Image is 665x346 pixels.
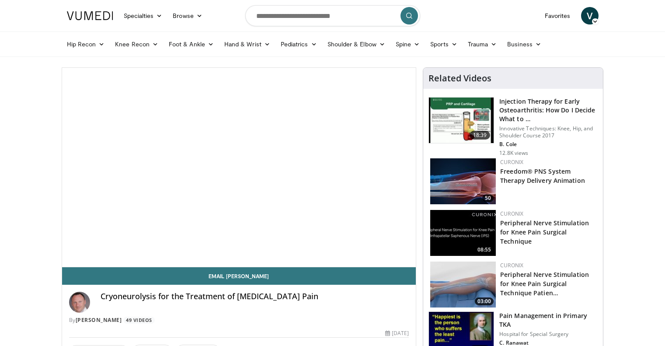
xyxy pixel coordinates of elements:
[110,35,164,53] a: Knee Recon
[500,210,523,217] a: Curonix
[62,35,110,53] a: Hip Recon
[499,150,528,157] p: 12.8K views
[101,292,409,301] h4: Cryoneurolysis for the Treatment of [MEDICAL_DATA] Pain
[62,267,416,285] a: Email [PERSON_NAME]
[499,331,598,338] p: Hospital for Special Surgery
[475,297,494,305] span: 03:00
[275,35,322,53] a: Pediatrics
[118,7,168,24] a: Specialties
[499,125,598,139] p: Innovative Techniques: Knee, Hip, and Shoulder Course 2017
[500,219,589,245] a: Peripheral Nerve Stimulation for Knee Pain Surgical Technique
[69,316,409,324] div: By
[164,35,219,53] a: Foot & Ankle
[430,158,496,204] a: 50
[430,262,496,308] a: 03:00
[499,311,598,329] h3: Pain Management in Primary TKA
[430,262,496,308] img: e3d02f9f-91b5-468a-9326-dd15e523d2f2.150x105_q85_crop-smart_upscale.jpg
[385,329,409,337] div: [DATE]
[245,5,420,26] input: Search topics, interventions
[463,35,502,53] a: Trauma
[581,7,599,24] a: V
[430,210,496,256] img: 5533325e-ad2b-4571-99ce-f5ffe9164c38.150x105_q85_crop-smart_upscale.jpg
[470,131,491,140] span: 18:39
[500,158,523,166] a: Curonix
[430,158,496,204] img: daebadec-4858-4570-aa7a-a8db1aaa9d1a.150x105_q85_crop-smart_upscale.jpg
[500,262,523,269] a: Curonix
[500,167,585,185] a: Freedom® PNS System Therapy Delivery Animation
[499,141,598,148] p: B. Cole
[322,35,390,53] a: Shoulder & Elbow
[475,246,494,254] span: 08:55
[123,317,155,324] a: 49 Videos
[428,73,491,84] h4: Related Videos
[500,270,589,297] a: Peripheral Nerve Stimulation for Knee Pain Surgical Technique Patien…
[428,97,598,157] a: 18:39 Injection Therapy for Early Osteoarthritis: How Do I Decide What to … Innovative Techniques...
[62,68,416,267] video-js: Video Player
[219,35,275,53] a: Hand & Wrist
[540,7,576,24] a: Favorites
[429,98,494,143] img: a39a12ef-26dd-4555-b416-88458fe76f2a.150x105_q85_crop-smart_upscale.jpg
[499,97,598,123] h3: Injection Therapy for Early Osteoarthritis: How Do I Decide What to …
[430,210,496,256] a: 08:55
[390,35,425,53] a: Spine
[502,35,547,53] a: Business
[76,316,122,324] a: [PERSON_NAME]
[69,292,90,313] img: Avatar
[167,7,208,24] a: Browse
[67,11,113,20] img: VuMedi Logo
[425,35,463,53] a: Sports
[482,194,494,202] span: 50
